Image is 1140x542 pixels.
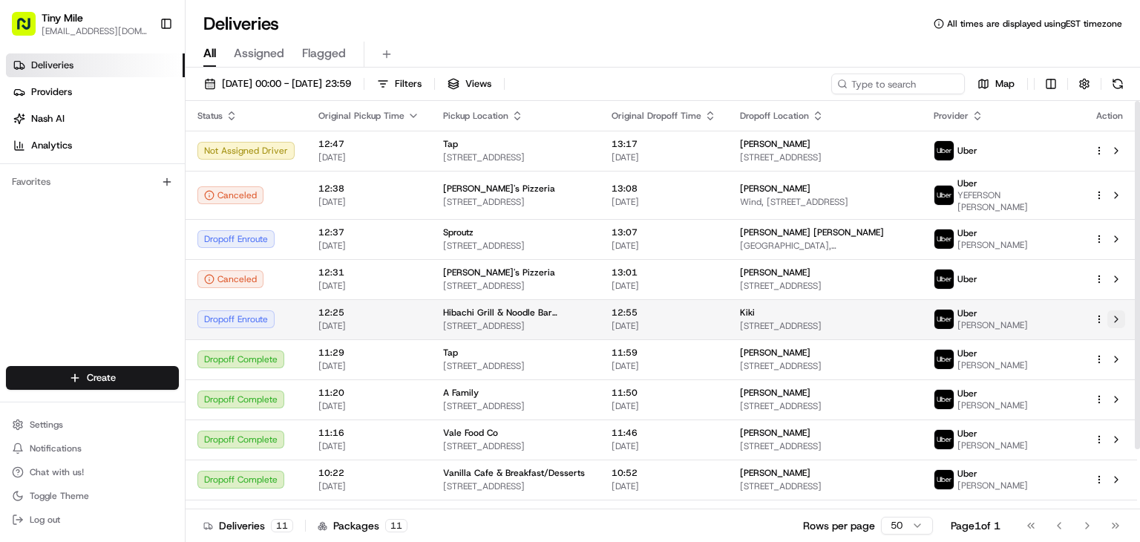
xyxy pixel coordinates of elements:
[318,400,419,412] span: [DATE]
[318,320,419,332] span: [DATE]
[31,112,65,125] span: Nash AI
[612,360,716,372] span: [DATE]
[443,267,555,278] span: [PERSON_NAME]'s Pizzeria
[197,186,263,204] div: Canceled
[740,226,884,238] span: [PERSON_NAME] [PERSON_NAME]
[50,157,188,169] div: We're available if you need us!
[6,80,185,104] a: Providers
[740,507,761,519] span: Nima
[318,360,419,372] span: [DATE]
[443,138,458,150] span: Tap
[443,226,474,238] span: Sproutz
[947,18,1122,30] span: All times are displayed using EST timezone
[443,151,588,163] span: [STREET_ADDRESS]
[6,53,185,77] a: Deliveries
[803,518,875,533] p: Rows per page
[302,45,346,62] span: Flagged
[30,215,114,230] span: Knowledge Base
[612,347,716,359] span: 11:59
[465,77,491,91] span: Views
[15,15,45,45] img: Nash
[612,467,716,479] span: 10:52
[271,519,293,532] div: 11
[39,96,245,111] input: Clear
[612,440,716,452] span: [DATE]
[318,518,407,533] div: Packages
[318,196,419,208] span: [DATE]
[957,239,1028,251] span: [PERSON_NAME]
[740,110,809,122] span: Dropoff Location
[612,400,716,412] span: [DATE]
[203,12,279,36] h1: Deliveries
[957,468,977,480] span: Uber
[318,307,419,319] span: 12:25
[87,371,116,385] span: Create
[971,74,1021,94] button: Map
[15,142,42,169] img: 1736555255976-a54dd68f-1ca7-489b-9aae-adbdc363a1c4
[42,25,148,37] button: [EMAIL_ADDRESS][DOMAIN_NAME]
[957,480,1028,492] span: [PERSON_NAME]
[318,347,419,359] span: 11:29
[957,347,977,359] span: Uber
[443,307,588,319] span: Hibachi Grill & Noodle Bar (Brickell)
[740,138,810,150] span: [PERSON_NAME]
[370,74,428,94] button: Filters
[318,110,404,122] span: Original Pickup Time
[957,440,1028,451] span: [PERSON_NAME]
[740,267,810,278] span: [PERSON_NAME]
[318,480,419,492] span: [DATE]
[443,347,458,359] span: Tap
[443,440,588,452] span: [STREET_ADDRESS]
[443,507,585,519] span: Vanilla Cafe & Breakfast/Desserts
[125,217,137,229] div: 💻
[119,209,244,236] a: 💻API Documentation
[6,486,179,506] button: Toggle Theme
[740,307,755,319] span: Kiki
[957,227,977,239] span: Uber
[318,267,419,278] span: 12:31
[197,74,358,94] button: [DATE] 00:00 - [DATE] 23:59
[443,480,588,492] span: [STREET_ADDRESS]
[740,467,810,479] span: [PERSON_NAME]
[957,273,977,285] span: Uber
[318,387,419,399] span: 11:20
[318,138,419,150] span: 12:47
[443,467,585,479] span: Vanilla Cafe & Breakfast/Desserts
[318,427,419,439] span: 11:16
[318,151,419,163] span: [DATE]
[740,196,909,208] span: Wind, [STREET_ADDRESS]
[42,10,83,25] button: Tiny Mile
[612,320,716,332] span: [DATE]
[6,134,185,157] a: Analytics
[31,139,72,152] span: Analytics
[740,183,810,195] span: [PERSON_NAME]
[957,399,1028,411] span: [PERSON_NAME]
[612,267,716,278] span: 13:01
[612,226,716,238] span: 13:07
[6,107,185,131] a: Nash AI
[934,186,954,205] img: uber-new-logo.jpeg
[612,138,716,150] span: 13:17
[318,240,419,252] span: [DATE]
[957,508,977,520] span: Uber
[318,440,419,452] span: [DATE]
[6,509,179,530] button: Log out
[30,514,60,526] span: Log out
[443,320,588,332] span: [STREET_ADDRESS]
[740,387,810,399] span: [PERSON_NAME]
[612,307,716,319] span: 12:55
[50,142,243,157] div: Start new chat
[934,229,954,249] img: uber-new-logo.jpeg
[318,280,419,292] span: [DATE]
[443,427,498,439] span: Vale Food Co
[612,507,716,519] span: 10:17
[197,110,223,122] span: Status
[612,151,716,163] span: [DATE]
[441,74,498,94] button: Views
[385,519,407,532] div: 11
[197,270,263,288] button: Canceled
[395,77,422,91] span: Filters
[9,209,119,236] a: 📗Knowledge Base
[6,414,179,435] button: Settings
